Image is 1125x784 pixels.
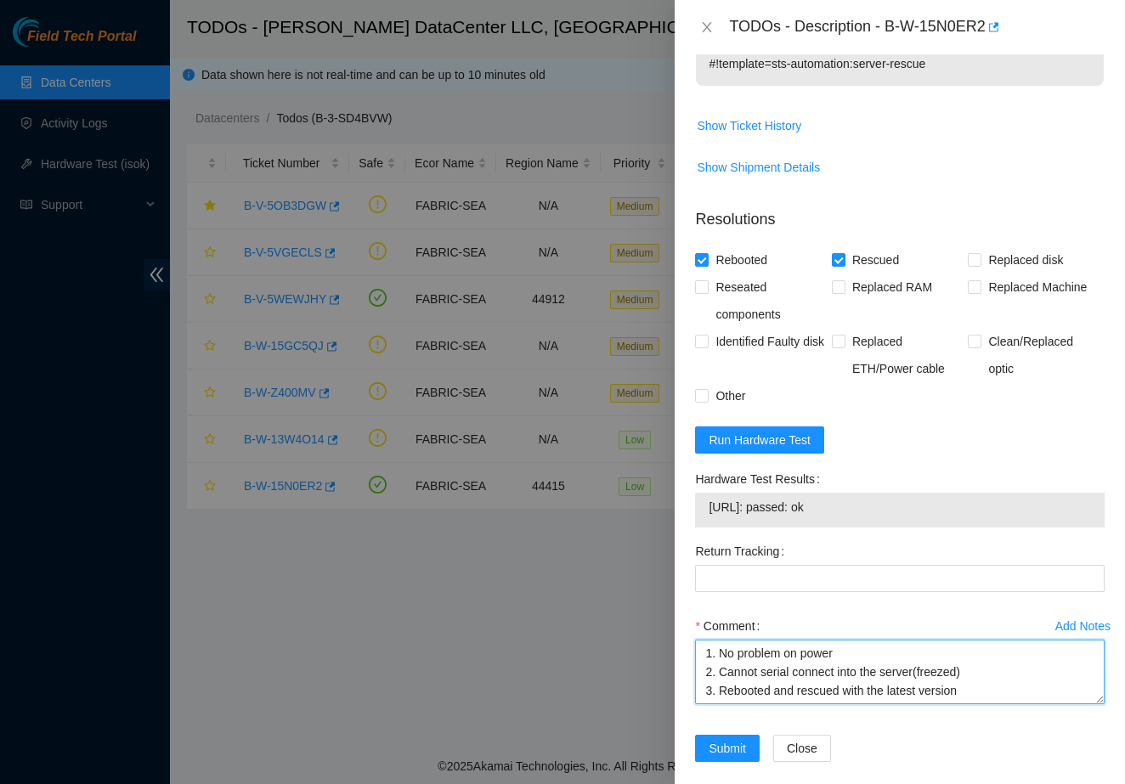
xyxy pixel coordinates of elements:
label: Hardware Test Results [695,465,826,493]
span: [URL]: passed: ok [709,498,1091,516]
span: Identified Faulty disk [709,328,831,355]
span: Show Shipment Details [697,158,820,177]
div: Add Notes [1055,620,1111,632]
span: Replaced ETH/Power cable [845,328,969,382]
span: Replaced disk [981,246,1070,274]
input: Return Tracking [695,565,1105,592]
label: Return Tracking [695,538,791,565]
button: Add Notes [1054,612,1111,640]
span: Clean/Replaced optic [981,328,1105,382]
span: Run Hardware Test [709,431,811,449]
span: Replaced Machine [981,274,1094,301]
button: Close [773,735,831,762]
textarea: Comment [695,640,1105,704]
span: close [700,20,714,34]
label: Comment [695,612,766,640]
button: Close [695,20,719,36]
span: Show Ticket History [697,116,801,135]
button: Show Shipment Details [696,154,821,181]
p: Resolutions [695,195,1105,231]
span: Rescued [845,246,906,274]
span: Rebooted [709,246,774,274]
button: Show Ticket History [696,112,802,139]
span: Replaced RAM [845,274,939,301]
button: Run Hardware Test [695,426,824,454]
span: Close [787,739,817,758]
span: Submit [709,739,746,758]
div: TODOs - Description - B-W-15N0ER2 [729,14,1105,41]
span: Other [709,382,752,409]
span: Reseated components [709,274,832,328]
button: Submit [695,735,760,762]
